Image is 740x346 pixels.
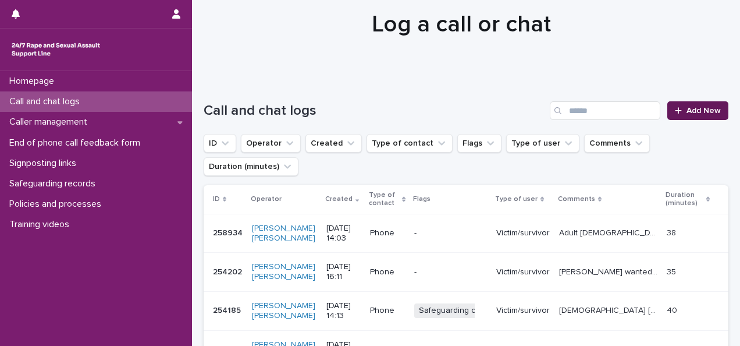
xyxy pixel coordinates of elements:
p: Caller management [5,116,97,128]
span: Add New [686,107,721,115]
tr: 254185254185 [PERSON_NAME] [PERSON_NAME] [DATE] 14:13PhoneSafeguarding concernVictim/survivor[DEM... [204,291,728,330]
h1: Log a call or chat [204,10,720,38]
p: Victim/survivor [496,228,550,238]
p: 40 [667,303,679,316]
p: Call and chat logs [5,96,89,107]
p: 38 [667,226,678,238]
p: - [414,228,487,238]
p: Training videos [5,219,79,230]
p: Type of contact [369,189,400,210]
p: 35 [667,265,678,277]
p: Phone [370,306,405,316]
p: Adult female caller who said 2 friends disclosed her partner sexually assaulted them at weekend. ... [559,226,660,238]
button: Type of user [506,134,579,153]
p: Victim/survivor [496,306,550,316]
a: Add New [667,101,728,120]
a: [PERSON_NAME] [PERSON_NAME] [252,262,317,282]
span: Safeguarding concern [414,303,507,318]
button: ID [204,134,236,153]
button: Operator [241,134,301,153]
a: [PERSON_NAME] [PERSON_NAME] [252,224,317,243]
p: 254185 [213,303,243,316]
p: Comments [558,193,595,206]
p: Victim/survivor [496,267,550,277]
p: [DATE] 14:13 [326,301,361,321]
p: Created [325,193,353,206]
p: 254202 [213,265,244,277]
h1: Call and chat logs [204,103,545,119]
tr: 254202254202 [PERSON_NAME] [PERSON_NAME] [DATE] 16:11Phone-Victim/survivor[PERSON_NAME] wanted to... [204,253,728,292]
p: ID [213,193,220,206]
button: Created [305,134,362,153]
p: End of phone call feedback form [5,137,150,149]
p: Caller wanted to access in person counselling support and we discussed options and signposting. [559,265,660,277]
p: 17 year old female caller. Sexually assaulted by male. Has reported to police. Caller said she ha... [559,303,660,316]
input: Search [550,101,660,120]
p: Duration (minutes) [666,189,703,210]
p: Phone [370,267,405,277]
a: [PERSON_NAME] [PERSON_NAME] [252,301,317,321]
p: Signposting links [5,158,86,169]
p: Flags [413,193,431,206]
p: 258934 [213,226,245,238]
p: [DATE] 16:11 [326,262,361,282]
p: - [414,267,487,277]
img: rhQMoQhaT3yELyF149Cw [9,38,102,61]
p: [DATE] 14:03 [326,224,361,243]
button: Comments [584,134,650,153]
p: Operator [251,193,282,206]
tr: 258934258934 [PERSON_NAME] [PERSON_NAME] [DATE] 14:03Phone-Victim/survivorAdult [DEMOGRAPHIC_DATA... [204,214,728,253]
button: Type of contact [367,134,453,153]
p: Safeguarding records [5,178,105,189]
p: Type of user [495,193,538,206]
button: Duration (minutes) [204,157,298,176]
p: Phone [370,228,405,238]
p: Homepage [5,76,63,87]
p: Policies and processes [5,199,111,210]
button: Flags [457,134,501,153]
